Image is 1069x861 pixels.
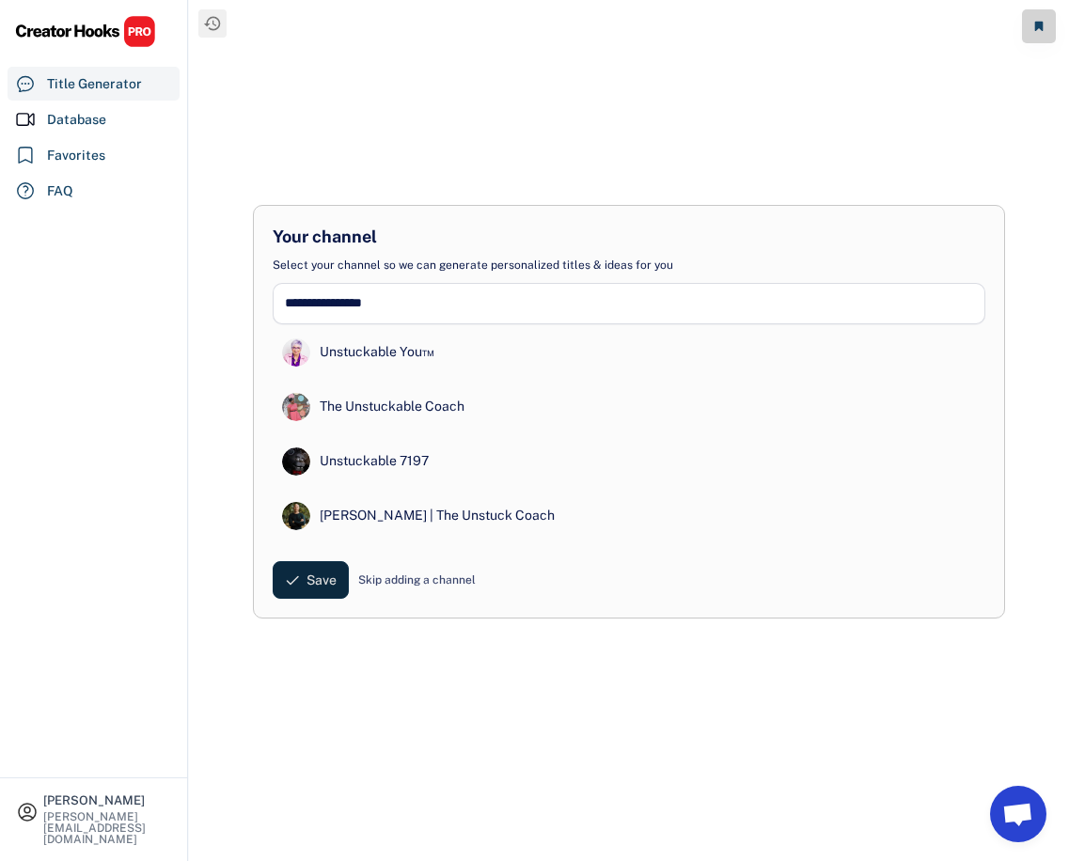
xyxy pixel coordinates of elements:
div: FAQ [47,181,73,201]
div: [PERSON_NAME] [43,794,171,806]
div: The Unstuckable Coach [320,398,464,416]
div: Unstuckable 7197 [320,452,429,471]
img: AIdro_ledy5ZYQYoJmBx0qkQOKSdnOtB0OkE7lKYKaoPSzRu6w=s88-c-k-c0xffffffff-no-rj-mo [282,447,310,476]
div: Skip adding a channel [358,571,476,588]
div: Database [47,110,106,130]
div: Your channel [273,225,377,248]
a: Open chat [990,786,1046,842]
img: CHPRO%20Logo.svg [15,15,156,48]
div: Select your channel so we can generate personalized titles & ideas for you [273,258,673,274]
div: Unstuckable You™ [320,343,434,362]
div: [PERSON_NAME] | The Unstuck Coach [320,507,555,525]
img: AIdro_mOUZOp03-0ULHFeh42HZ_IQtxXcSEOXvBTHeOzpGM8vw=s88-c-k-c0xffffffff-no-rj-mo [282,393,310,421]
div: Favorites [47,146,105,165]
button: Save [273,561,349,599]
div: [PERSON_NAME][EMAIL_ADDRESS][DOMAIN_NAME] [43,811,171,845]
img: QyTiDC_NNNKPmZWa_rnUDUfFtpHbkC6AxSc-MNmNJoU4QMLSxb4B0VHHjwWmK8DNkMq959lwA7M=s88-c-k-c0xffffffff-n... [282,502,310,530]
img: DKdvkoHj3SK4xvcvN67MBconEyN4LOkraTsVZwVjqEdf3qAUl5P8AilPMSgrmel7JVzUBcaqCUU=s88-c-k-c0xffffffff-n... [282,338,310,367]
div: Title Generator [47,74,142,94]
